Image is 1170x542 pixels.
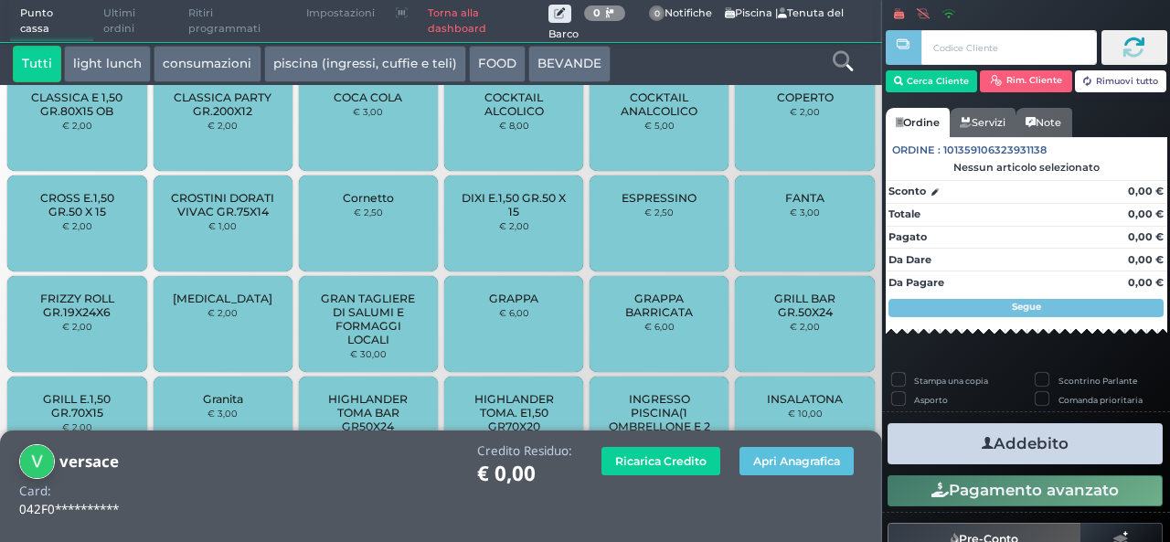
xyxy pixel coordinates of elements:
label: Scontrino Parlante [1058,375,1137,387]
small: € 2,00 [62,421,92,432]
button: light lunch [64,46,151,82]
strong: Da Pagare [888,276,944,289]
span: Ordine : [892,143,941,158]
small: € 6,00 [644,321,675,332]
strong: 0,00 € [1128,230,1164,243]
span: INGRESSO PISCINA(1 OMBRELLONE E 2 LETTINI) [605,392,714,447]
b: 0 [593,6,601,19]
button: Addebito [888,423,1163,464]
strong: Pagato [888,230,927,243]
small: € 2,00 [790,321,820,332]
small: € 2,00 [790,106,820,117]
span: Punto cassa [10,1,94,42]
button: Rimuovi tutto [1075,70,1167,92]
button: Apri Anagrafica [739,447,854,475]
span: CROSTINI DORATI VIVAC GR.75X14 [168,191,277,218]
h1: € 0,00 [477,462,572,485]
a: Servizi [950,108,1016,137]
input: Codice Cliente [921,30,1096,65]
small: € 8,00 [499,120,529,131]
span: CROSS E.1,50 GR.50 X 15 [23,191,132,218]
a: Note [1016,108,1071,137]
span: Ritiri programmati [178,1,296,42]
span: COCKTAIL ANALCOLICO [605,90,714,118]
small: € 2,00 [62,321,92,332]
button: piscina (ingressi, cuffie e teli) [264,46,466,82]
span: HIGHLANDER TOMA BAR GR50X24 [314,392,423,433]
small: € 3,00 [353,106,383,117]
span: DIXI E.1,50 GR.50 X 15 [460,191,569,218]
button: Rim. Cliente [980,70,1072,92]
span: FRIZZY ROLL GR.19X24X6 [23,292,132,319]
span: ESPRESSINO [622,191,697,205]
span: GRAPPA BARRICATA [605,292,714,319]
label: Asporto [914,394,948,406]
small: € 2,00 [207,120,238,131]
small: € 2,00 [62,220,92,231]
span: INSALATONA [767,392,843,406]
strong: Totale [888,207,920,220]
button: consumazioni [154,46,261,82]
small: € 2,00 [499,220,529,231]
strong: 0,00 € [1128,185,1164,197]
small: € 5,00 [644,120,675,131]
a: Ordine [886,108,950,137]
button: Ricarica Credito [601,447,720,475]
small: € 3,00 [207,408,238,419]
span: COCA COLA [334,90,402,104]
strong: 0,00 € [1128,253,1164,266]
small: € 2,50 [644,207,674,218]
small: € 3,00 [790,207,820,218]
span: FANTA [785,191,824,205]
span: 101359106323931138 [943,143,1047,158]
button: Cerca Cliente [886,70,978,92]
span: Ultimi ordini [93,1,178,42]
strong: Sconto [888,184,926,199]
strong: Segue [1012,301,1041,313]
span: GRAN TAGLIERE DI SALUMI E FORMAGGI LOCALI [314,292,423,346]
span: GRAPPA [489,292,538,305]
span: GRILL BAR GR.50X24 [750,292,859,319]
small: € 2,00 [62,120,92,131]
img: versace [19,444,55,480]
h4: Credito Residuo: [477,444,572,458]
label: Comanda prioritaria [1058,394,1143,406]
button: BEVANDE [528,46,611,82]
button: FOOD [469,46,526,82]
span: Granita [203,392,243,406]
span: Cornetto [343,191,394,205]
small: € 2,50 [354,207,383,218]
b: versace [59,451,119,472]
span: CLASSICA PARTY GR.200X12 [168,90,277,118]
span: [MEDICAL_DATA] [173,292,272,305]
small: € 10,00 [788,408,823,419]
span: COCKTAIL ALCOLICO [460,90,569,118]
button: Pagamento avanzato [888,475,1163,506]
h4: Card: [19,484,51,498]
strong: Da Dare [888,253,931,266]
label: Stampa una copia [914,375,988,387]
strong: 0,00 € [1128,207,1164,220]
span: GRILL E.1,50 GR.70X15 [23,392,132,420]
span: HIGHLANDER TOMA. E1,50 GR70X20 [460,392,569,433]
strong: 0,00 € [1128,276,1164,289]
a: Torna alla dashboard [418,1,548,42]
span: CLASSICA E 1,50 GR.80X15 OB [23,90,132,118]
small: € 30,00 [350,348,387,359]
small: € 1,00 [208,220,237,231]
button: Tutti [13,46,61,82]
span: COPERTO [777,90,834,104]
span: 0 [649,5,665,22]
small: € 6,00 [499,307,529,318]
div: Nessun articolo selezionato [886,161,1167,174]
span: Impostazioni [296,1,385,27]
small: € 2,00 [207,307,238,318]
